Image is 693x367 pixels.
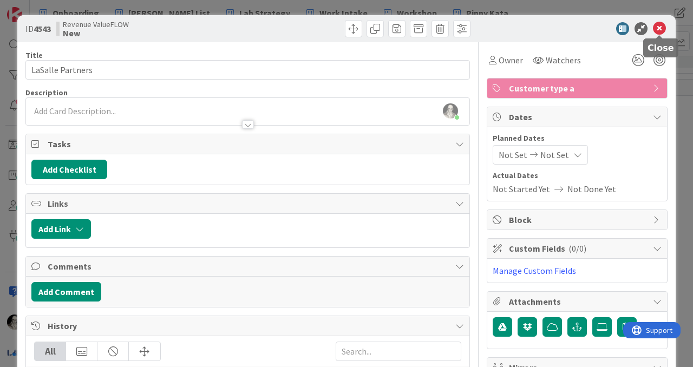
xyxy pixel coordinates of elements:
span: Attachments [509,295,648,308]
span: Owner [499,54,523,67]
span: Links [48,197,450,210]
button: Add Comment [31,282,101,302]
span: ( 0/0 ) [568,243,586,254]
span: Not Set [540,148,569,161]
span: Planned Dates [493,133,662,144]
a: Manage Custom Fields [493,265,576,276]
input: Search... [336,342,461,361]
span: ID [25,22,51,35]
span: Block [509,213,648,226]
button: Add Link [31,219,91,239]
span: Description [25,88,68,97]
b: 4543 [34,23,51,34]
span: Customer type a [509,82,648,95]
span: Revenue ValueFLOW [63,20,129,29]
span: Support [23,2,49,15]
span: Dates [509,110,648,123]
span: History [48,319,450,332]
span: Not Started Yet [493,182,550,195]
span: Watchers [546,54,581,67]
span: Comments [48,260,450,273]
b: New [63,29,129,37]
span: Tasks [48,137,450,150]
label: Title [25,50,43,60]
span: Not Set [499,148,527,161]
img: 5slRnFBaanOLW26e9PW3UnY7xOjyexml.jpeg [443,103,458,119]
button: Add Checklist [31,160,107,179]
span: Not Done Yet [567,182,616,195]
h5: Close [648,43,674,53]
div: All [35,342,66,361]
span: Custom Fields [509,242,648,255]
input: type card name here... [25,60,470,80]
span: Actual Dates [493,170,662,181]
